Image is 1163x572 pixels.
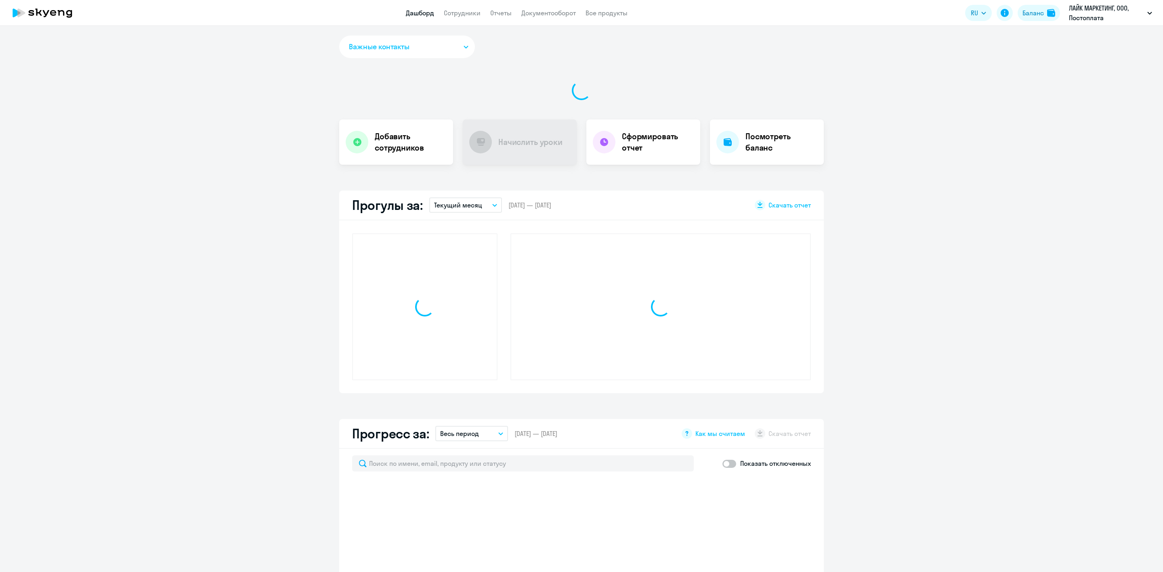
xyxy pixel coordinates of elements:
[435,426,508,441] button: Весь период
[429,197,502,213] button: Текущий месяц
[695,429,745,438] span: Как мы считаем
[352,455,694,471] input: Поиск по имени, email, продукту или статусу
[444,9,481,17] a: Сотрудники
[434,200,482,210] p: Текущий месяц
[406,9,434,17] a: Дашборд
[1022,8,1044,18] div: Баланс
[349,42,409,52] span: Важные контакты
[745,131,817,153] h4: Посмотреть баланс
[586,9,628,17] a: Все продукты
[965,5,992,21] button: RU
[508,201,551,210] span: [DATE] — [DATE]
[352,425,429,442] h2: Прогресс за:
[514,429,557,438] span: [DATE] — [DATE]
[622,131,694,153] h4: Сформировать отчет
[1065,3,1156,23] button: ЛАЙК МАРКЕТИНГ, ООО, Постоплата
[490,9,512,17] a: Отчеты
[375,131,447,153] h4: Добавить сотрудников
[1069,3,1144,23] p: ЛАЙК МАРКЕТИНГ, ООО, Постоплата
[1047,9,1055,17] img: balance
[1018,5,1060,21] button: Балансbalance
[521,9,576,17] a: Документооборот
[740,459,811,468] p: Показать отключенных
[971,8,978,18] span: RU
[768,201,811,210] span: Скачать отчет
[440,429,479,438] p: Весь период
[339,36,475,58] button: Важные контакты
[498,136,563,148] h4: Начислить уроки
[352,197,423,213] h2: Прогулы за:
